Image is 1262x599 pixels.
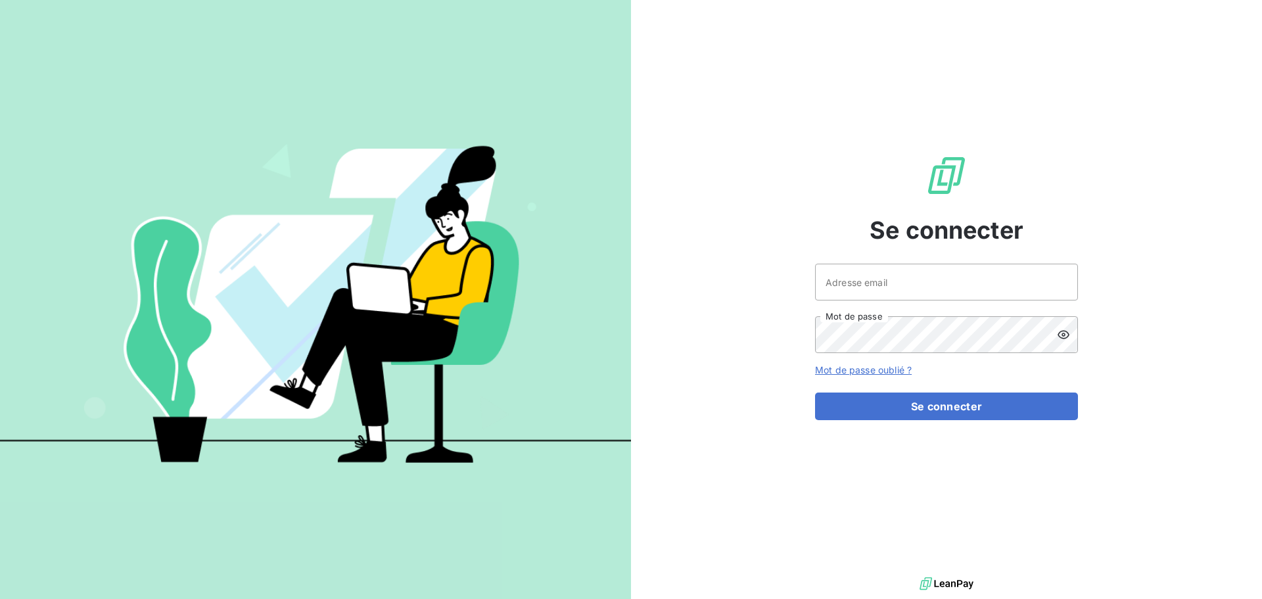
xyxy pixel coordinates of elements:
input: placeholder [815,264,1078,300]
a: Mot de passe oublié ? [815,364,912,375]
button: Se connecter [815,393,1078,420]
span: Se connecter [870,212,1023,248]
img: logo [920,574,973,594]
img: Logo LeanPay [925,155,968,197]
